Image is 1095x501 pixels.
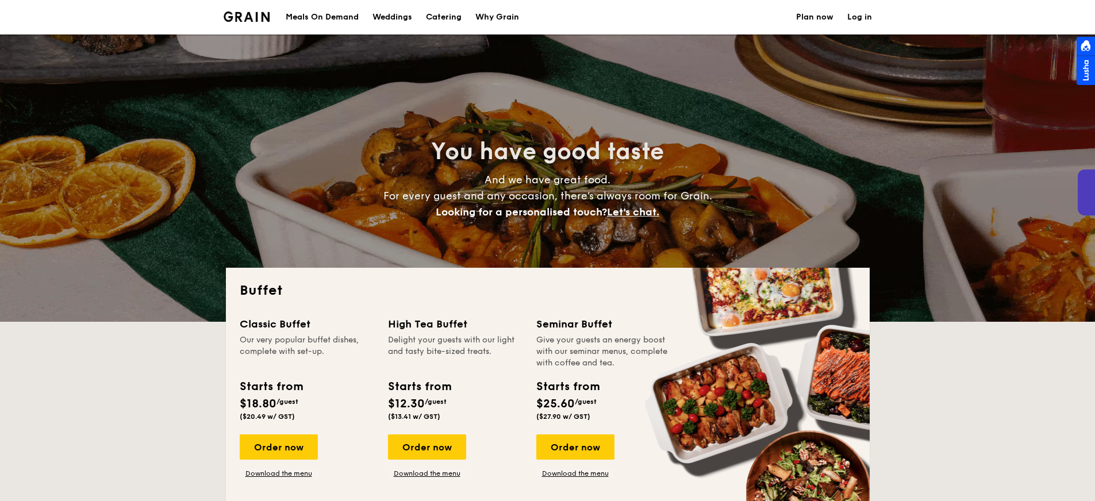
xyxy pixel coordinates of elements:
[240,334,374,369] div: Our very popular buffet dishes, complete with set-up.
[240,316,374,332] div: Classic Buffet
[383,174,712,218] span: And we have great food. For every guest and any occasion, there’s always room for Grain.
[436,206,607,218] span: Looking for a personalised touch?
[240,434,318,460] div: Order now
[240,378,302,395] div: Starts from
[536,316,671,332] div: Seminar Buffet
[240,469,318,478] a: Download the menu
[240,282,856,300] h2: Buffet
[536,469,614,478] a: Download the menu
[536,397,575,411] span: $25.60
[536,378,599,395] div: Starts from
[388,334,522,369] div: Delight your guests with our light and tasty bite-sized treats.
[276,398,298,406] span: /guest
[388,397,425,411] span: $12.30
[388,378,451,395] div: Starts from
[536,413,590,421] span: ($27.90 w/ GST)
[607,206,659,218] span: Let's chat.
[388,434,466,460] div: Order now
[425,398,447,406] span: /guest
[224,11,270,22] img: Grain
[431,138,664,165] span: You have good taste
[240,397,276,411] span: $18.80
[388,413,440,421] span: ($13.41 w/ GST)
[536,434,614,460] div: Order now
[575,398,597,406] span: /guest
[224,11,270,22] a: Logotype
[536,334,671,369] div: Give your guests an energy boost with our seminar menus, complete with coffee and tea.
[388,316,522,332] div: High Tea Buffet
[388,469,466,478] a: Download the menu
[240,413,295,421] span: ($20.49 w/ GST)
